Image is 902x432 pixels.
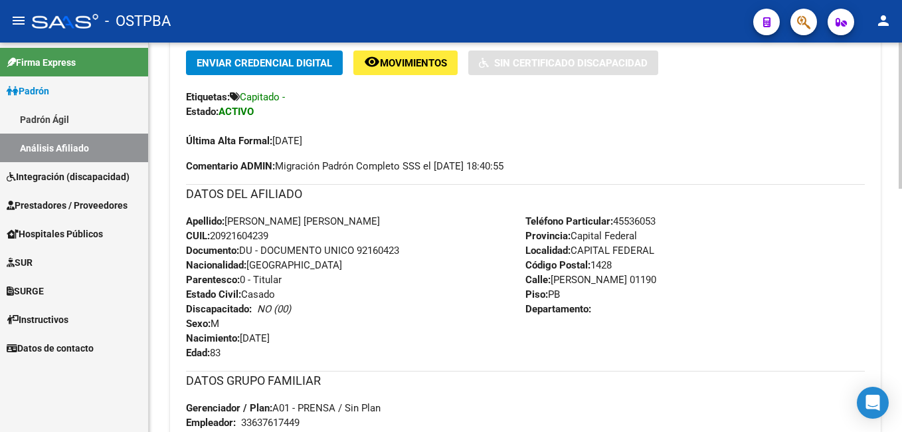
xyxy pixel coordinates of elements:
strong: Código Postal: [525,259,590,271]
strong: Nacimiento: [186,332,240,344]
strong: Discapacitado: [186,303,252,315]
strong: Estado Civil: [186,288,241,300]
span: 0 - Titular [186,274,282,286]
span: SUR [7,255,33,270]
strong: Apellido: [186,215,225,227]
span: [PERSON_NAME] 01190 [525,274,656,286]
strong: Nacionalidad: [186,259,246,271]
span: - OSTPBA [105,7,171,36]
strong: Localidad: [525,245,571,257]
strong: Teléfono Particular: [525,215,613,227]
strong: Comentario ADMIN: [186,160,275,172]
span: Integración (discapacidad) [7,169,130,184]
strong: Sexo: [186,318,211,330]
span: Padrón [7,84,49,98]
mat-icon: menu [11,13,27,29]
strong: Piso: [525,288,548,300]
span: PB [525,288,560,300]
span: [DATE] [186,332,270,344]
strong: Empleador: [186,417,236,429]
span: 83 [186,347,221,359]
span: Casado [186,288,275,300]
div: Open Intercom Messenger [857,387,889,419]
button: Sin Certificado Discapacidad [468,51,658,75]
strong: Provincia: [525,230,571,242]
i: NO (00) [257,303,291,315]
button: Movimientos [353,51,458,75]
strong: Última Alta Formal: [186,135,272,147]
span: Migración Padrón Completo SSS el [DATE] 18:40:55 [186,159,503,173]
button: Enviar Credencial Digital [186,51,343,75]
div: 33637617449 [241,415,300,430]
strong: ACTIVO [219,106,254,118]
strong: Etiquetas: [186,91,230,103]
span: Capital Federal [525,230,637,242]
strong: Calle: [525,274,551,286]
span: Datos de contacto [7,341,94,356]
span: Enviar Credencial Digital [197,57,332,69]
strong: Departamento: [525,303,591,315]
strong: Gerenciador / Plan: [186,402,272,414]
span: CAPITAL FEDERAL [525,245,654,257]
span: [DATE] [186,135,302,147]
mat-icon: remove_red_eye [364,54,380,70]
mat-icon: person [875,13,891,29]
span: 1428 [525,259,612,271]
span: 20921604239 [186,230,268,242]
h3: DATOS GRUPO FAMILIAR [186,372,865,390]
span: Instructivos [7,312,68,327]
span: Movimientos [380,57,447,69]
span: Hospitales Públicos [7,227,103,241]
span: SURGE [7,284,44,298]
span: [GEOGRAPHIC_DATA] [186,259,342,271]
strong: Estado: [186,106,219,118]
span: [PERSON_NAME] [PERSON_NAME] [186,215,380,227]
span: A01 - PRENSA / Sin Plan [186,402,381,414]
span: Firma Express [7,55,76,70]
h3: DATOS DEL AFILIADO [186,185,865,203]
span: Sin Certificado Discapacidad [494,57,648,69]
span: M [186,318,219,330]
strong: Edad: [186,347,210,359]
span: 45536053 [525,215,656,227]
strong: CUIL: [186,230,210,242]
span: Capitado - [240,91,285,103]
span: DU - DOCUMENTO UNICO 92160423 [186,245,399,257]
span: Prestadores / Proveedores [7,198,128,213]
strong: Documento: [186,245,239,257]
strong: Parentesco: [186,274,240,286]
